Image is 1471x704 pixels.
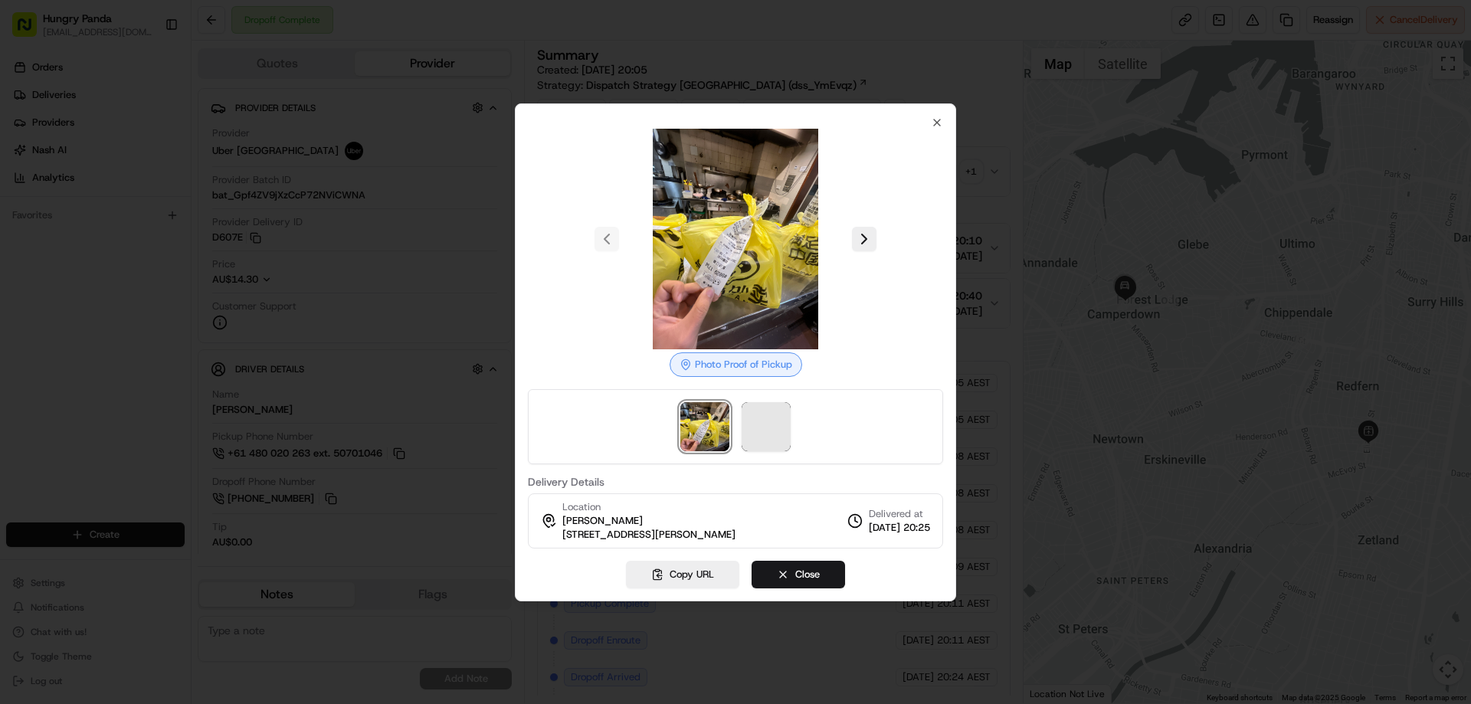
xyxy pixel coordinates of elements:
div: Photo Proof of Pickup [670,352,802,377]
span: Location [562,500,601,514]
label: Delivery Details [528,476,943,487]
a: Powered byPylon [108,83,185,96]
span: Pylon [152,84,185,96]
button: Close [752,561,845,588]
span: [STREET_ADDRESS][PERSON_NAME] [562,528,735,542]
span: Delivered at [869,507,930,521]
img: photo_proof_of_pickup image [625,129,846,349]
span: [DATE] 20:25 [869,521,930,535]
button: Copy URL [626,561,739,588]
span: [PERSON_NAME] [562,514,643,528]
img: photo_proof_of_pickup image [680,402,729,451]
